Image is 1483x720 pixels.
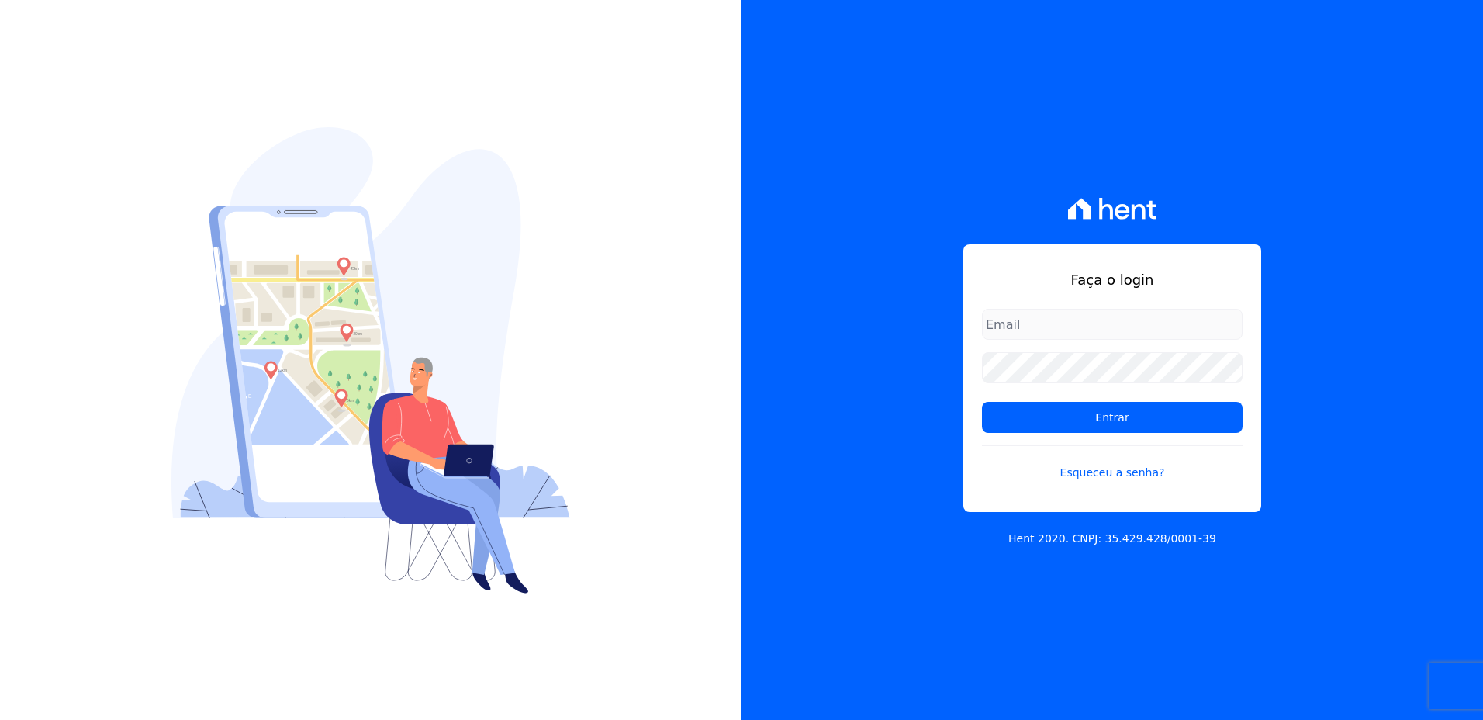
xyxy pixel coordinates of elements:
[982,269,1243,290] h1: Faça o login
[982,402,1243,433] input: Entrar
[1008,531,1216,547] p: Hent 2020. CNPJ: 35.429.428/0001-39
[982,309,1243,340] input: Email
[171,127,570,594] img: Login
[982,445,1243,481] a: Esqueceu a senha?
